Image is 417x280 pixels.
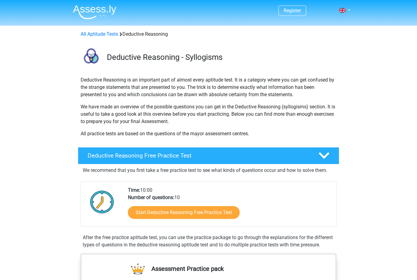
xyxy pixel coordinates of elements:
div: 10:00 10 [123,187,336,226]
div: After the free practice aptitude test, you can use the practice package to go through the explana... [80,234,337,249]
p: We recommend that you first take a free practice test to see what kinds of questions occur and ho... [83,167,334,174]
div: Deductive Reasoning [78,31,339,38]
a: All Aptitude Tests [81,31,118,37]
p: Deductive Reasoning is an important part of almost every aptitude test. It is a category where yo... [81,76,336,98]
a: Start Deductive Reasoning Free Practice Test [128,206,240,219]
p: We have made an overview of the possible questions you can get in the Deductive Reasoning (syllog... [81,103,336,125]
h4: Deductive Reasoning Free Practice Test [88,152,309,159]
a: Register [284,8,301,13]
a: Deductive Reasoning Free Practice Test [75,147,342,164]
b: Number of questions: [128,195,174,200]
img: Assessly [73,5,116,19]
p: All practice tests are based on the questions of the mayor assessment centres. [81,130,336,137]
b: Time: [128,187,140,193]
h3: Deductive Reasoning - Syllogisms [107,53,334,62]
img: Clock [87,187,118,217]
img: deductive reasoning [78,45,104,71]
